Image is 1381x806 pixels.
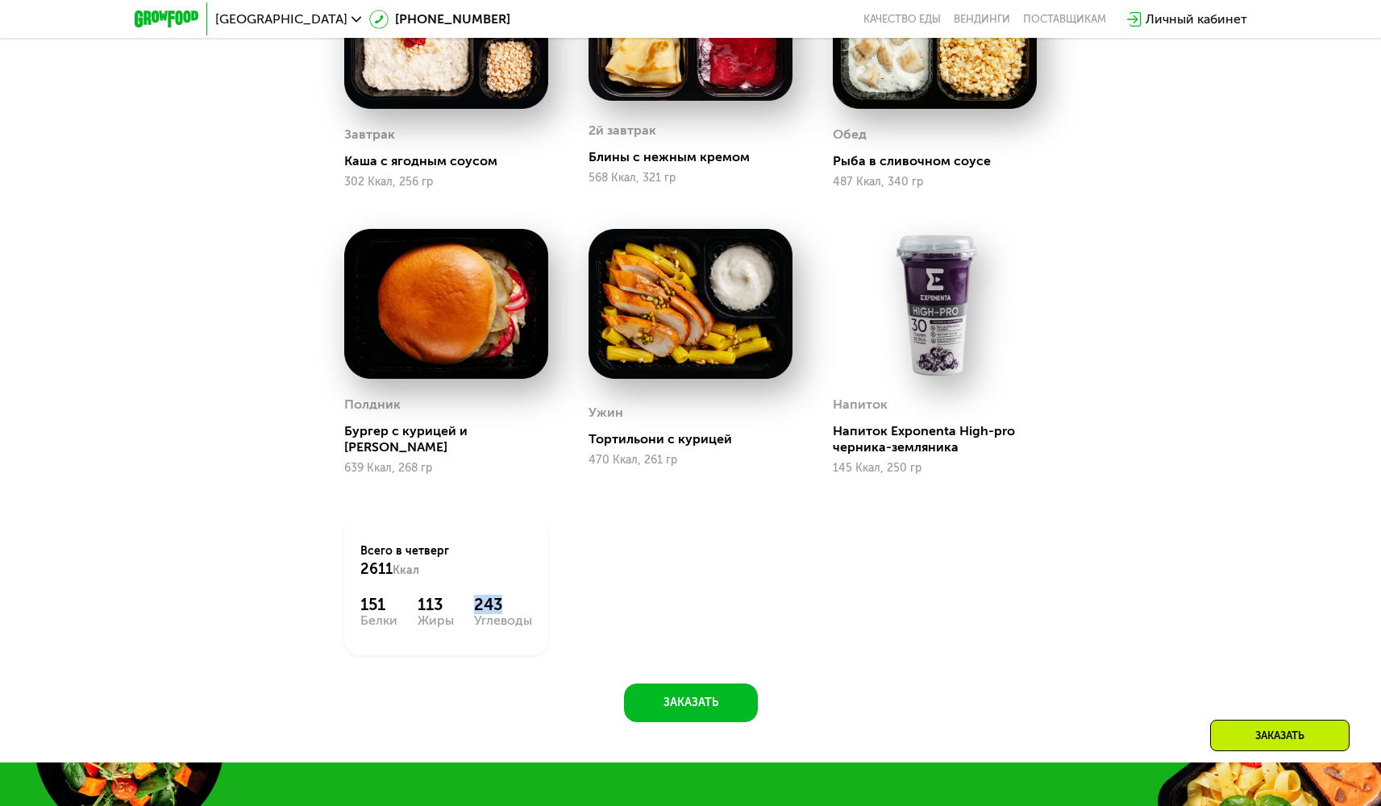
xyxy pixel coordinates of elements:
div: Рыба в сливочном соусе [833,153,1050,169]
div: 470 Ккал, 261 гр [589,454,792,467]
div: Каша с ягодным соусом [344,153,561,169]
div: Обед [833,123,867,147]
div: 2й завтрак [589,118,656,143]
button: Заказать [624,683,758,722]
div: 145 Ккал, 250 гр [833,462,1037,475]
div: Напиток [833,393,888,417]
div: Всего в четверг [360,543,532,579]
a: Вендинги [954,13,1010,26]
div: Заказать [1210,720,1350,751]
div: 113 [418,595,454,614]
a: [PHONE_NUMBER] [369,10,510,29]
div: Жиры [418,614,454,627]
div: Бургер с курицей и [PERSON_NAME] [344,423,561,455]
div: Тортильони с курицей [589,431,805,447]
div: Личный кабинет [1146,10,1247,29]
div: Белки [360,614,397,627]
a: Качество еды [863,13,941,26]
div: Углеводы [474,614,532,627]
div: 487 Ккал, 340 гр [833,176,1037,189]
div: Полдник [344,393,401,417]
div: Завтрак [344,123,395,147]
div: Блины с нежным кремом [589,149,805,165]
div: поставщикам [1023,13,1106,26]
div: Ужин [589,401,623,425]
span: 2611 [360,560,393,578]
div: 639 Ккал, 268 гр [344,462,548,475]
div: 151 [360,595,397,614]
div: Напиток Exponenta High-pro черника-земляника [833,423,1050,455]
div: 243 [474,595,532,614]
div: 568 Ккал, 321 гр [589,172,792,185]
div: 302 Ккал, 256 гр [344,176,548,189]
span: Ккал [393,563,419,577]
span: [GEOGRAPHIC_DATA] [215,13,347,26]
